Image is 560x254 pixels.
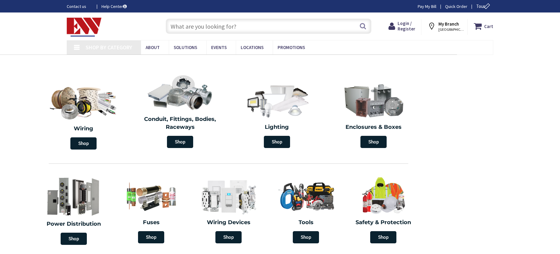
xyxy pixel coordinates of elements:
span: About [146,44,160,50]
img: Electrical Wholesalers, Inc. [67,18,101,37]
span: Shop [264,136,290,148]
span: Events [211,44,227,50]
a: Conduit, Fittings, Bodies, Raceways Shop [133,72,227,151]
span: Solutions [174,44,197,50]
span: Shop [61,233,87,245]
a: Pay My Bill [418,3,436,9]
span: Promotions [278,44,305,50]
a: Fuses Shop [114,173,188,246]
h2: Tools [272,219,340,227]
strong: My Branch [438,21,459,27]
h2: Power Distribution [38,220,109,228]
span: Shop [370,231,396,243]
a: Cart [474,21,493,32]
h2: Wiring [38,125,129,133]
span: Locations [241,44,264,50]
a: Enclosures & Boxes Shop [327,79,421,151]
span: Shop By Category [86,44,132,51]
h2: Safety & Protection [349,219,417,227]
a: Contact us [67,3,92,9]
span: Shop [70,137,97,150]
a: Power Distribution Shop [35,173,112,248]
span: [GEOGRAPHIC_DATA], [GEOGRAPHIC_DATA] [438,27,464,32]
a: Login / Register [388,21,415,32]
a: Wiring Devices Shop [191,173,266,246]
span: Shop [360,136,387,148]
a: Lighting Shop [230,79,324,151]
a: Tools Shop [269,173,343,246]
strong: Cart [484,21,493,32]
h2: Fuses [117,219,185,227]
a: Help Center [101,3,127,9]
input: What are you looking for? [166,19,371,34]
a: Quick Order [445,3,467,9]
h2: Enclosures & Boxes [330,123,418,131]
div: My Branch [GEOGRAPHIC_DATA], [GEOGRAPHIC_DATA] [427,21,462,32]
h2: Conduit, Fittings, Bodies, Raceways [136,115,224,131]
span: Login / Register [398,20,415,32]
span: Shop [167,136,193,148]
h2: Wiring Devices [194,219,263,227]
span: Tour [476,3,492,9]
span: Shop [293,231,319,243]
a: Wiring Shop [35,79,132,153]
span: Shop [138,231,164,243]
span: Shop [215,231,242,243]
a: Safety & Protection Shop [346,173,420,246]
h2: Lighting [233,123,321,131]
